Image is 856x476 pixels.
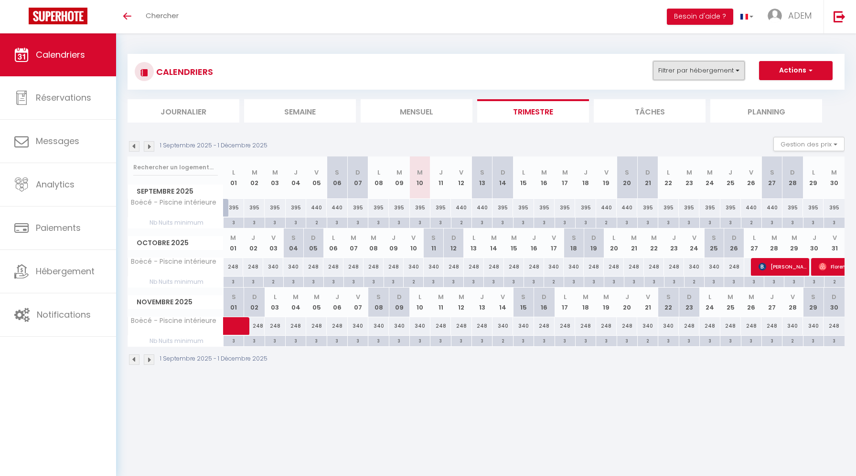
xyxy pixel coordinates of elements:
[36,222,81,234] span: Paiements
[424,277,443,286] div: 3
[761,199,782,217] div: 440
[335,168,339,177] abbr: S
[684,258,704,276] div: 340
[244,277,263,286] div: 3
[658,288,679,317] th: 22
[410,199,430,217] div: 395
[617,288,637,317] th: 20
[744,228,764,258] th: 27
[286,156,306,199] th: 04
[782,156,803,199] th: 28
[555,288,575,317] th: 17
[160,141,267,150] p: 1 Septembre 2025 - 1 Décembre 2025
[323,228,343,258] th: 06
[389,199,409,217] div: 395
[323,258,343,276] div: 248
[617,156,637,199] th: 20
[36,49,85,61] span: Calendriers
[501,168,505,177] abbr: D
[562,168,568,177] abbr: M
[644,277,664,286] div: 3
[311,233,316,242] abbr: D
[484,258,504,276] div: 248
[784,228,804,258] th: 29
[492,156,513,199] th: 14
[604,258,624,276] div: 248
[36,178,75,190] span: Analytics
[555,199,575,217] div: 395
[788,10,812,21] span: ADEM
[764,228,784,258] th: 28
[451,156,471,199] th: 12
[834,10,845,22] img: logout
[224,288,244,317] th: 01
[534,199,555,217] div: 395
[524,228,544,258] th: 16
[377,168,380,177] abbr: L
[128,99,239,123] li: Journalier
[384,228,404,258] th: 09
[351,233,356,242] abbr: M
[477,99,589,123] li: Trimestre
[492,217,513,227] div: 3
[511,233,517,242] abbr: M
[513,199,534,217] div: 395
[564,258,584,276] div: 340
[283,228,303,258] th: 04
[303,258,323,276] div: 248
[544,228,564,258] th: 17
[410,217,430,227] div: 3
[368,199,389,217] div: 395
[831,168,837,177] abbr: M
[824,228,845,258] th: 31
[36,92,91,103] span: Réservations
[128,217,223,228] span: Nb Nuits minimum
[584,258,604,276] div: 248
[348,156,368,199] th: 07
[720,217,740,227] div: 3
[686,168,692,177] abbr: M
[232,168,235,177] abbr: L
[464,258,484,276] div: 248
[265,288,285,317] th: 03
[444,228,464,258] th: 12
[749,168,753,177] abbr: V
[324,277,343,286] div: 3
[306,217,326,227] div: 2
[146,10,179,21] span: Chercher
[430,156,451,199] th: 11
[230,233,236,242] abbr: M
[532,233,536,242] abbr: J
[404,277,423,286] div: 2
[679,217,699,227] div: 3
[368,288,389,317] th: 08
[244,156,265,199] th: 02
[410,288,430,317] th: 10
[699,199,720,217] div: 395
[524,258,544,276] div: 248
[813,233,816,242] abbr: J
[451,288,471,317] th: 12
[36,135,79,147] span: Messages
[575,199,596,217] div: 395
[637,288,658,317] th: 21
[544,258,564,276] div: 340
[264,277,283,286] div: 2
[803,217,824,227] div: 3
[306,199,327,217] div: 440
[672,233,676,242] abbr: J
[484,228,504,258] th: 14
[154,61,213,83] h3: CALENDRIERS
[759,61,833,80] button: Actions
[404,228,424,258] th: 10
[303,228,323,258] th: 05
[700,217,720,227] div: 3
[575,288,596,317] th: 18
[364,277,384,286] div: 3
[364,258,384,276] div: 248
[534,288,555,317] th: 16
[133,159,218,176] input: Rechercher un logement...
[803,199,824,217] div: 395
[327,156,347,199] th: 06
[484,277,503,286] div: 3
